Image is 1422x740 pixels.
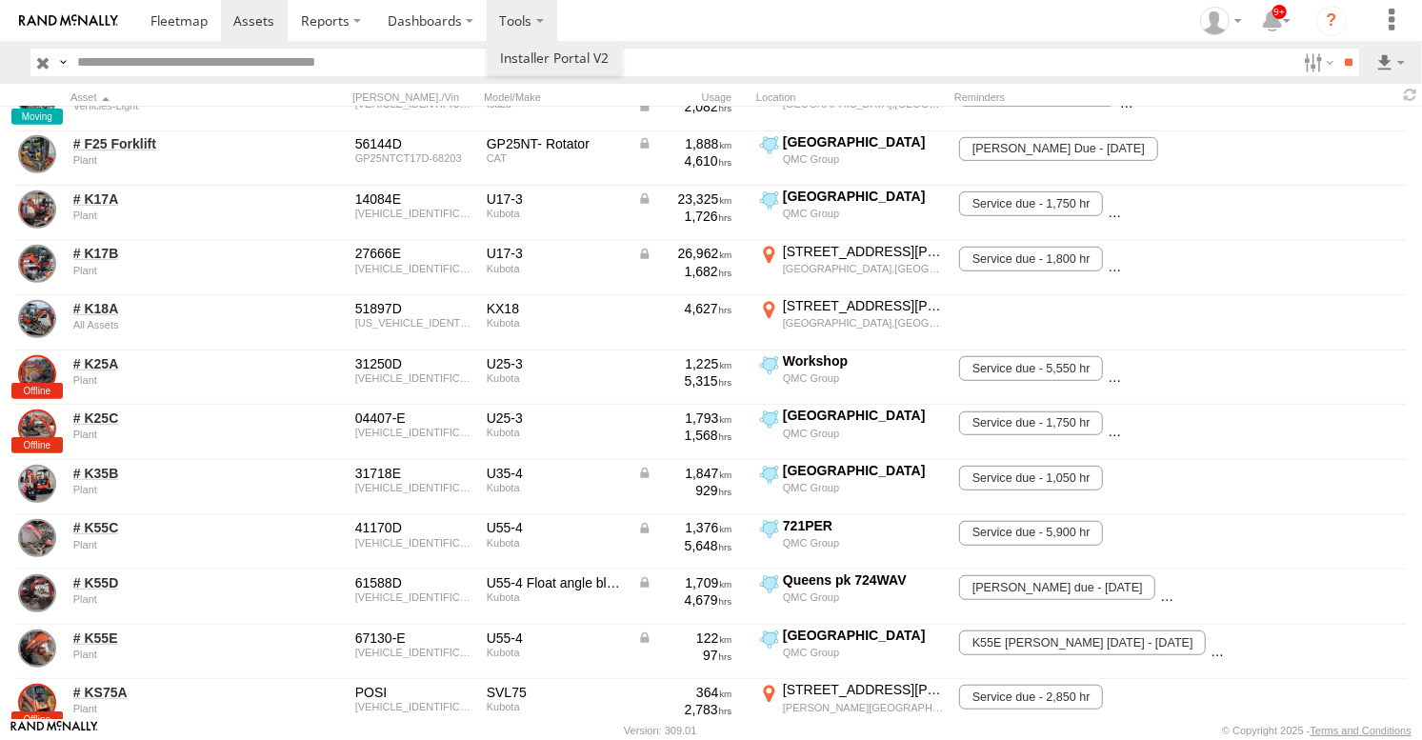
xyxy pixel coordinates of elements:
div: SVL75 [487,684,624,701]
div: Kubota [487,372,624,384]
label: Click to View Current Location [756,517,947,569]
div: QMC Group [783,481,944,494]
div: [GEOGRAPHIC_DATA],[GEOGRAPHIC_DATA] [783,316,944,330]
a: # K35B [73,465,258,482]
div: Data from Vehicle CANbus [637,190,732,208]
a: # F25 Forklift [73,135,258,152]
a: View Asset Details [18,135,56,173]
div: [PERSON_NAME]./Vin [352,90,476,104]
div: 31718E [355,465,473,482]
div: U55-4 [487,519,624,536]
div: 1,682 [637,263,732,280]
a: View Asset Details [18,245,56,283]
div: QMC Group [783,590,944,604]
div: undefined [73,154,258,166]
div: undefined [73,374,258,386]
a: # K25A [73,355,258,372]
div: 1,793 [637,410,732,427]
div: [GEOGRAPHIC_DATA] [783,188,944,205]
div: 56144D [355,135,473,152]
div: Data from Vehicle CANbus [637,519,732,536]
div: undefined [73,429,258,440]
div: Kubota [487,263,624,274]
label: Click to View Current Location [756,352,947,404]
span: Service due - 1,750 hr [959,411,1103,436]
div: Workshop [783,352,944,370]
div: POSI [355,684,473,701]
a: # K55E [73,630,258,647]
div: JKUU0554A01H22141 [355,591,473,603]
div: undefined [73,593,258,605]
span: Rego Due - 08/07/2026 [1108,411,1306,436]
div: CAT [487,152,624,164]
a: # K55D [73,574,258,591]
span: Rego Due - 16/08/2026 [959,137,1157,162]
div: U17-3 [487,190,624,208]
div: Click to Sort [70,90,261,104]
a: # K17B [73,245,258,262]
div: U35-4 [487,465,624,482]
div: 41170D [355,519,473,536]
div: Kubota [487,317,624,329]
div: KBCDZ55CVP3H26344 [355,647,473,658]
a: Visit our Website [10,721,98,740]
label: Search Filter Options [1296,49,1337,76]
div: Location [756,90,947,104]
div: Data from Vehicle CANbus [637,465,732,482]
div: Kubota [487,701,624,712]
div: 51897D [355,300,473,317]
span: REGO DUE 10/12/2025 - 10/12/2025 [1108,356,1351,381]
div: Kubota [487,208,624,219]
div: KBCAZ24CTM3M54415 [355,263,473,274]
div: 4,610 [637,152,732,170]
span: Service due - 5,900 hr [959,521,1103,546]
div: undefined [73,539,258,550]
div: undefined [73,319,258,330]
div: 4,627 [637,300,732,317]
span: REGO DUE - 01/03/2026 [1108,247,1310,271]
span: rego due - 26/04/2026 [1108,191,1304,216]
div: 14084E [355,190,473,208]
div: QMC Group [783,152,944,166]
div: KBCCZ78CPN3E22005 [355,482,473,493]
div: KBCBZ55CJL3E53324 [355,427,473,438]
div: 97 [637,647,732,664]
div: undefined [73,649,258,660]
div: 1,726 [637,208,732,225]
label: Click to View Current Location [756,681,947,732]
div: 1,568 [637,427,732,444]
div: Data from Vehicle CANbus [637,98,732,115]
img: rand-logo.svg [19,14,118,28]
div: [GEOGRAPHIC_DATA] [783,407,944,424]
a: View Asset Details [18,81,56,119]
div: QMC Group [783,536,944,550]
div: Kubota [487,427,624,438]
div: undefined [73,703,258,714]
div: KX18 [487,300,624,317]
label: Click to View Current Location [756,462,947,513]
div: GP25NTCT17D-68203 [355,152,473,164]
div: Model/Make [484,90,627,104]
div: 31250D [355,355,473,372]
div: [STREET_ADDRESS][PERSON_NAME] [783,297,944,314]
span: Refresh [1399,86,1422,104]
a: View Asset Details [18,519,56,557]
div: U17-3 [487,245,624,262]
label: Click to View Current Location [756,133,947,185]
div: Data from Vehicle CANbus [637,574,732,591]
div: WKFRGF13001040199 [355,317,473,329]
div: [GEOGRAPHIC_DATA] [783,627,944,644]
div: Data from Vehicle CANbus [637,630,732,647]
div: 27666E [355,245,473,262]
a: # KS75A [73,684,258,701]
div: 2,783 [637,701,732,718]
div: [STREET_ADDRESS][PERSON_NAME] [783,681,944,698]
div: QMC Group [783,207,944,220]
a: View Asset Details [18,190,56,229]
a: View Asset Details [18,410,56,448]
div: 4,679 [637,591,732,609]
div: [STREET_ADDRESS][PERSON_NAME] [783,243,944,260]
div: Kubota [487,482,624,493]
div: Version: 309.01 [624,725,696,736]
a: # K18A [73,300,258,317]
